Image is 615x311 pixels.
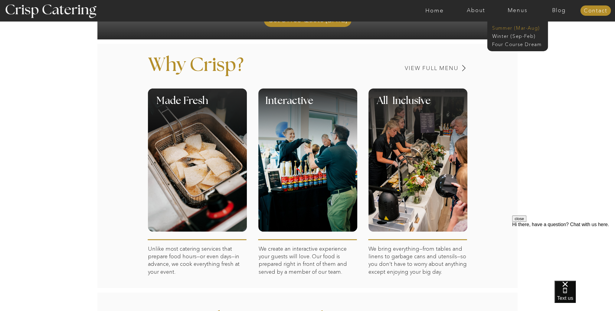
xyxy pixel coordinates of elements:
iframe: podium webchat widget bubble [554,281,615,311]
a: Winter (Sep-Feb) [492,33,542,38]
h1: Interactive [265,96,395,114]
a: Menus [497,8,538,14]
h1: All Inclusive [377,96,486,114]
p: We bring everything—from tables and linens to garbage cans and utensils—so you don’t have to worr... [368,245,467,304]
a: Contact [580,8,611,14]
a: Get a Free Quote [DATE] [264,9,352,27]
p: Unlike most catering services that prepare food hours—or even days—in advance, we cook everything... [148,245,247,304]
h1: Made Fresh [156,96,268,114]
p: We create an interactive experience your guests will love. Our food is prepared right in front of... [259,245,357,304]
a: View Full Menu [363,65,459,71]
a: Four Course Dream [492,41,546,47]
a: Summer (Mar-Aug) [492,25,546,30]
p: Why Crisp? [148,56,311,84]
iframe: podium webchat widget prompt [512,216,615,288]
a: Blog [538,8,580,14]
a: Home [414,8,455,14]
a: About [455,8,497,14]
